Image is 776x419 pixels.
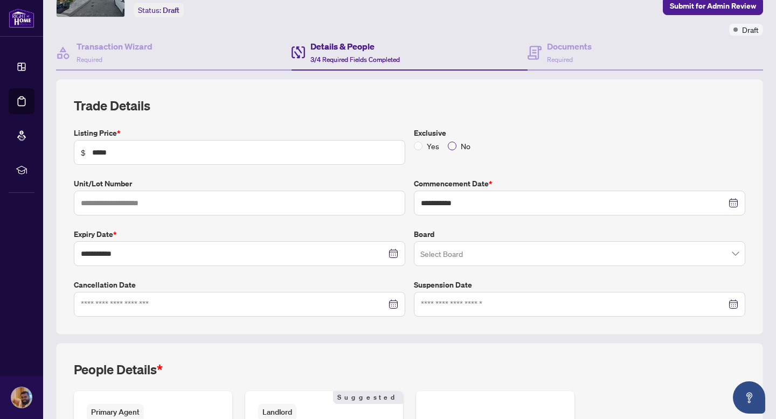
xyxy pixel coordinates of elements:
[77,55,102,64] span: Required
[74,178,405,190] label: Unit/Lot Number
[733,381,765,414] button: Open asap
[414,279,745,291] label: Suspension Date
[414,228,745,240] label: Board
[163,5,179,15] span: Draft
[422,140,444,152] span: Yes
[333,391,403,404] span: Suggested
[310,55,400,64] span: 3/4 Required Fields Completed
[310,40,400,53] h4: Details & People
[742,24,759,36] span: Draft
[134,3,184,17] div: Status:
[74,361,163,378] h2: People Details
[77,40,153,53] h4: Transaction Wizard
[547,55,573,64] span: Required
[9,8,34,28] img: logo
[74,228,405,240] label: Expiry Date
[81,146,86,158] span: $
[414,127,745,139] label: Exclusive
[547,40,592,53] h4: Documents
[456,140,475,152] span: No
[74,127,405,139] label: Listing Price
[414,178,745,190] label: Commencement Date
[74,279,405,291] label: Cancellation Date
[74,97,745,114] h2: Trade Details
[11,387,32,408] img: Profile Icon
